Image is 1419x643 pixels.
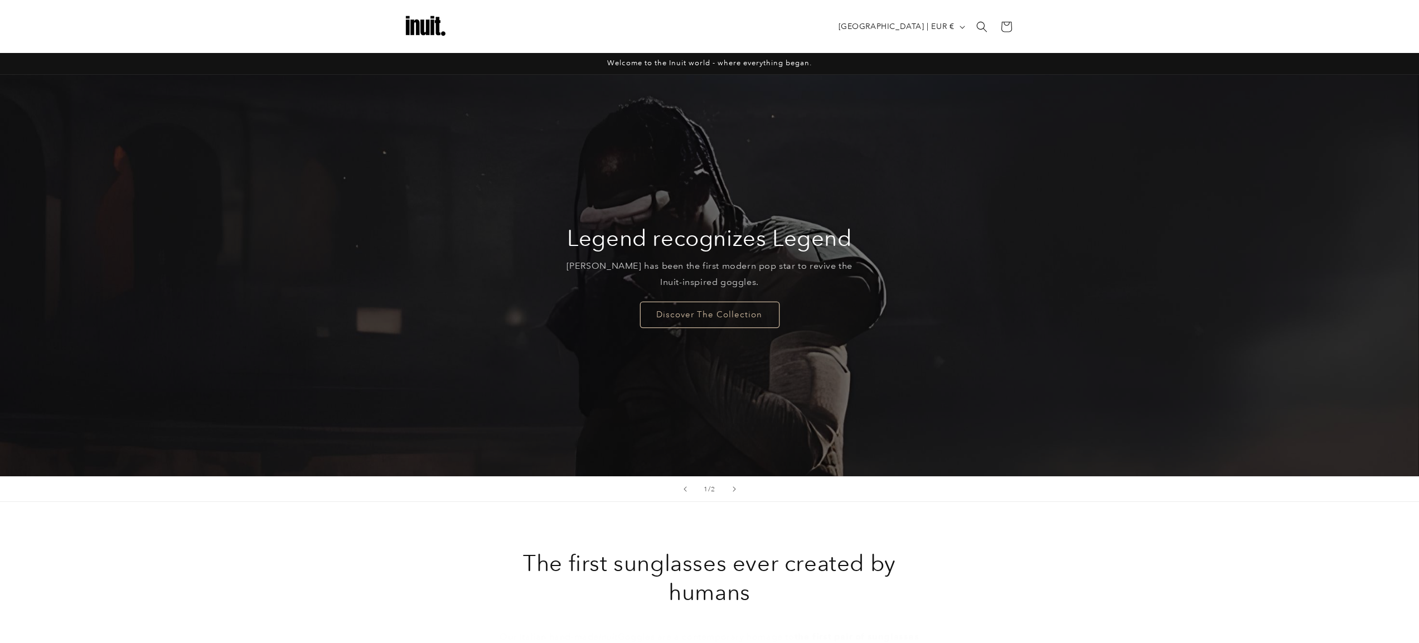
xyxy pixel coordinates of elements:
[832,16,970,37] button: [GEOGRAPHIC_DATA] | EUR €
[708,484,711,495] span: /
[970,14,994,39] summary: Search
[711,484,715,495] span: 2
[403,4,448,49] img: Inuit Logo
[403,53,1016,74] div: Announcement
[704,484,708,495] span: 1
[607,59,812,67] span: Welcome to the Inuit world - where everything began.
[558,258,861,291] p: [PERSON_NAME] has been the first modern pop star to revive the Inuit-inspired goggles.
[673,477,698,501] button: Previous slide
[722,477,747,501] button: Next slide
[795,631,919,642] strong: the first pair of sunglasses
[567,224,851,253] h2: Legend recognizes Legend
[599,631,618,642] em: Inuit
[492,549,927,607] h2: The first sunglasses ever created by humans
[839,21,955,32] span: [GEOGRAPHIC_DATA] | EUR €
[640,301,779,327] a: Discover The Collection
